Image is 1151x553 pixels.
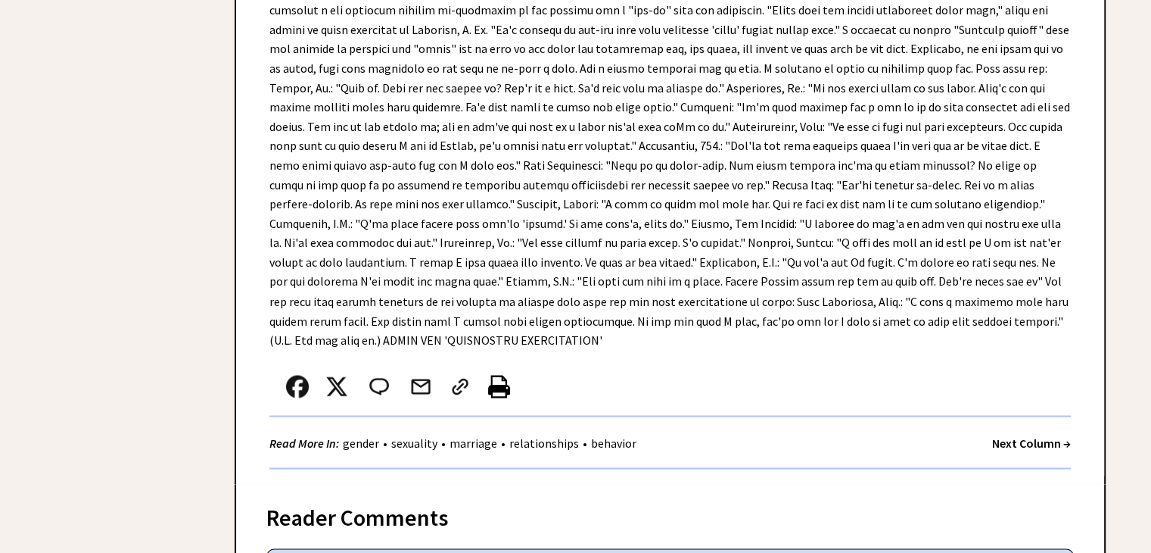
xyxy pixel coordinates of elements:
[325,375,348,398] img: x_small.png
[387,435,441,450] a: sexuality
[449,375,471,398] img: link_02.png
[266,501,1074,525] div: Reader Comments
[286,375,309,398] img: facebook.png
[269,433,640,452] div: • • • •
[269,435,339,450] strong: Read More In:
[409,375,432,398] img: mail.png
[366,375,392,398] img: message_round%202.png
[587,435,640,450] a: behavior
[506,435,583,450] a: relationships
[488,375,510,398] img: printer%20icon.png
[339,435,383,450] a: gender
[446,435,501,450] a: marriage
[992,435,1071,450] a: Next Column →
